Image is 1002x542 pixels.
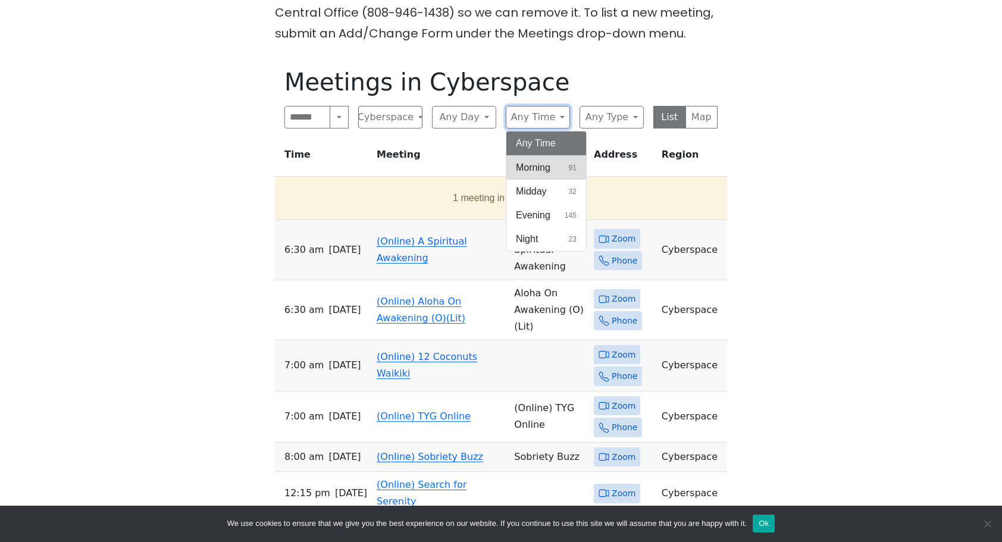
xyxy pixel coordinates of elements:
span: Phone [612,253,637,268]
span: [DATE] [335,485,367,502]
span: 6:30 AM [284,242,324,258]
button: Morning91 results [506,156,586,180]
span: Phone [612,420,637,435]
td: Cyberspace [657,443,727,472]
span: 8:00 AM [284,449,324,465]
h1: Meetings in Cyberspace [284,68,718,96]
span: Phone [612,314,637,328]
button: Any Type [580,106,644,129]
button: Night23 results [506,227,586,251]
span: 23 results [569,234,577,245]
span: [DATE] [328,357,361,374]
span: 91 results [569,162,577,173]
span: [DATE] [328,242,361,258]
button: List [653,106,686,129]
button: Evening145 results [506,203,586,227]
th: Meeting [372,138,509,177]
span: 7:00 AM [284,357,324,374]
span: We use cookies to ensure that we give you the best experience on our website. If you continue to ... [227,518,747,530]
span: Zoom [612,399,635,413]
a: (Online) A Spiritual Awakening [377,236,467,264]
span: Zoom [612,486,635,501]
th: Time [275,138,372,177]
button: Any Day [432,106,496,129]
td: Cyberspace [657,472,727,515]
th: Region [657,138,727,177]
span: 32 results [569,186,577,197]
button: 1 meeting in progress [280,181,718,215]
a: (Online) 12 Coconuts Waikiki [377,351,477,379]
td: Cyberspace [657,391,727,443]
button: Map [685,106,718,129]
td: Sobriety Buzz [509,443,589,472]
span: [DATE] [328,449,361,465]
input: Search [284,106,330,129]
button: Any Time [506,106,570,129]
button: Ok [753,515,775,532]
td: Cyberspace [657,220,727,280]
span: Zoom [612,231,635,246]
td: Cyberspace [657,280,727,340]
th: Address [589,138,657,177]
a: (Online) Aloha On Awakening (O)(Lit) [377,296,465,324]
span: [DATE] [328,408,361,425]
td: Cyberspace [657,340,727,391]
a: (Online) TYG Online [377,411,471,422]
span: 7:00 AM [284,408,324,425]
span: Night [516,232,538,246]
td: Aloha On Awakening (O) (Lit) [509,280,589,340]
span: Morning [516,161,550,175]
span: Evening [516,208,550,223]
button: Any Time [506,131,586,155]
button: Search [330,106,349,129]
span: 145 results [565,210,577,221]
td: (Online) TYG Online [509,391,589,443]
button: Cyberspace [358,106,422,129]
span: 6:30 AM [284,302,324,318]
span: [DATE] [328,302,361,318]
span: Zoom [612,292,635,306]
span: 12:15 PM [284,485,330,502]
button: Midday32 results [506,180,586,203]
a: (Online) Sobriety Buzz [377,451,483,462]
span: Zoom [612,347,635,362]
span: Zoom [612,450,635,465]
span: Phone [612,369,637,384]
a: (Online) Search for Serenity [377,479,466,507]
span: No [981,518,993,530]
div: Any Time [506,131,587,252]
span: Midday [516,184,547,199]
